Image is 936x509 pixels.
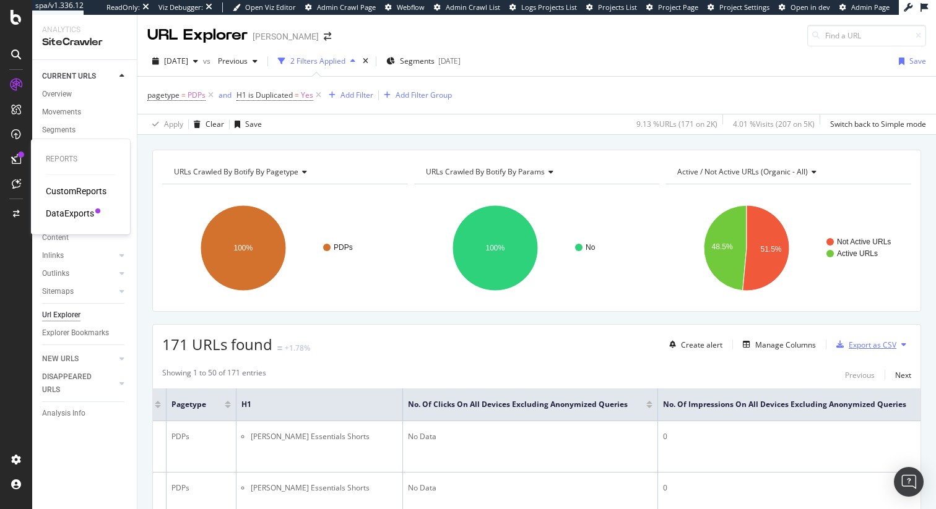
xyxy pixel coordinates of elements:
span: = [181,90,186,100]
div: Segments [42,124,76,137]
h4: URLs Crawled By Botify By params [423,162,649,182]
text: PDPs [334,243,353,252]
a: Project Settings [708,2,769,12]
a: Open in dev [779,2,830,12]
span: H1 [241,399,379,410]
li: [PERSON_NAME] Essentials Shorts [251,482,397,494]
div: DISAPPEARED URLS [42,370,105,396]
span: Admin Crawl List [446,2,500,12]
button: and [219,89,232,101]
text: 48.5% [712,242,733,251]
button: Next [895,367,911,382]
a: Explorer Bookmarks [42,327,128,340]
a: Movements [42,106,128,119]
div: Next [895,370,911,380]
a: NEW URLS [42,353,116,366]
h4: URLs Crawled By Botify By pagetype [171,162,397,182]
a: Outlinks [42,267,116,280]
span: Previous [213,56,248,66]
div: No Data [408,431,652,442]
span: Project Page [658,2,698,12]
div: Save [909,56,926,66]
a: Inlinks [42,249,116,262]
div: 0 [663,482,931,494]
a: Segments [42,124,128,137]
div: Create alert [681,340,722,350]
div: Manage Columns [755,340,816,350]
div: Inlinks [42,249,64,262]
div: Save [245,119,262,129]
div: SiteCrawler [42,35,127,49]
div: Previous [845,370,875,380]
div: NEW URLS [42,353,79,366]
div: Explorer Bookmarks [42,327,109,340]
svg: A chart. [162,194,408,302]
span: Active / Not Active URLs (organic - all) [677,166,808,177]
div: PDPs [171,431,231,442]
div: 9.13 % URLs ( 171 on 2K ) [636,119,717,129]
div: Add Filter [340,90,373,100]
button: Segments[DATE] [381,51,466,71]
a: Content [42,231,128,244]
a: Webflow [385,2,425,12]
span: PDPs [188,87,206,104]
button: Save [894,51,926,71]
button: Switch back to Simple mode [825,114,926,134]
input: Find a URL [807,25,926,46]
div: 4.01 % Visits ( 207 on 5K ) [733,119,815,129]
span: vs [203,56,213,66]
text: 100% [234,244,253,252]
button: Add Filter Group [379,88,452,103]
div: Overview [42,88,72,101]
span: Admin Page [851,2,890,12]
div: Apply [164,119,183,129]
div: URL Explorer [147,25,248,46]
text: No [586,243,596,252]
div: +1.78% [285,343,310,353]
div: Export as CSV [849,340,896,350]
button: Previous [213,51,262,71]
span: Projects List [598,2,637,12]
span: Open in dev [791,2,830,12]
span: URLs Crawled By Botify By pagetype [174,166,298,177]
a: Admin Crawl List [434,2,500,12]
span: Logs Projects List [521,2,577,12]
a: Sitemaps [42,285,116,298]
button: Manage Columns [738,337,816,352]
span: No. of Impressions On All Devices excluding anonymized queries [663,399,906,410]
div: CustomReports [46,185,106,197]
div: Content [42,231,69,244]
span: H1 is Duplicated [236,90,293,100]
span: Webflow [397,2,425,12]
span: pagetype [171,399,206,410]
svg: A chart. [414,194,660,302]
img: Equal [277,346,282,350]
span: 2025 Jul. 27th [164,56,188,66]
span: Segments [400,56,435,66]
span: pagetype [147,90,180,100]
button: Create alert [664,335,722,354]
text: 51.5% [761,245,782,254]
div: [PERSON_NAME] [253,30,319,43]
a: Admin Page [839,2,890,12]
button: Save [230,114,262,134]
div: Analytics [42,25,127,35]
a: Open Viz Editor [233,2,296,12]
div: A chart. [665,194,911,302]
span: Yes [301,87,313,104]
div: Open Intercom Messenger [894,467,924,497]
button: Export as CSV [831,335,896,354]
div: 0 [663,431,931,442]
span: URLs Crawled By Botify By params [426,166,545,177]
button: Clear [189,114,224,134]
div: Analysis Info [42,407,85,420]
div: Outlinks [42,267,69,280]
button: 2 Filters Applied [273,51,360,71]
a: Admin Crawl Page [305,2,376,12]
div: PDPs [171,482,231,494]
text: 100% [485,244,505,252]
div: DataExports [46,207,94,220]
div: CURRENT URLS [42,70,96,83]
a: Project Page [646,2,698,12]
